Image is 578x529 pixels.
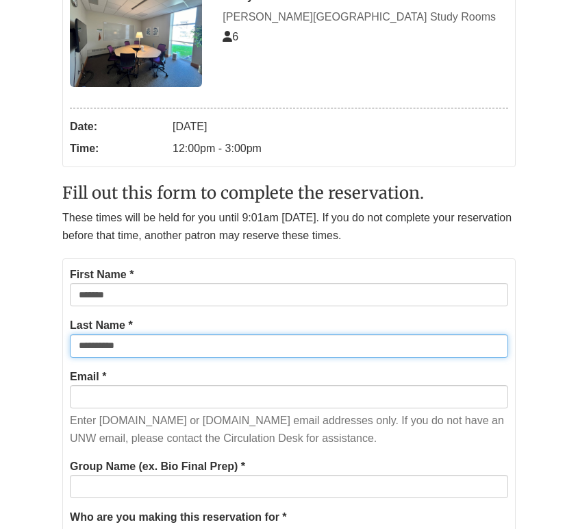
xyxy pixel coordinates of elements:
[70,508,508,526] legend: Who are you making this reservation for *
[173,116,508,138] dd: [DATE]
[70,266,134,284] label: First Name *
[70,368,106,386] label: Email *
[70,458,245,476] label: Group Name (ex. Bio Final Prep) *
[70,138,166,160] dt: Time:
[70,116,166,138] dt: Date:
[70,317,133,334] label: Last Name *
[173,138,508,160] dd: 12:00pm - 3:00pm
[62,209,516,244] p: These times will be held for you until 9:01am [DATE]. If you do not complete your reservation bef...
[223,8,508,26] div: [PERSON_NAME][GEOGRAPHIC_DATA] Study Rooms
[223,31,238,42] span: The capacity of this space
[62,184,516,202] h2: Fill out this form to complete the reservation.
[70,412,508,447] p: Enter [DOMAIN_NAME] or [DOMAIN_NAME] email addresses only. If you do not have an UNW email, pleas...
